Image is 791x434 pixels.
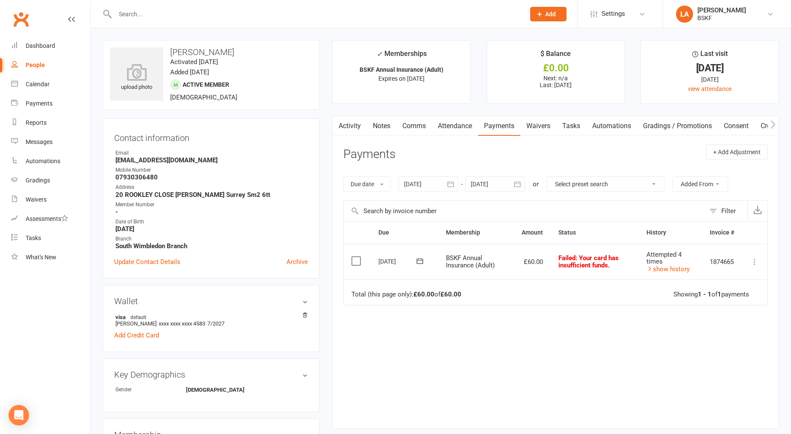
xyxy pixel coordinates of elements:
[11,209,90,229] a: Assessments
[26,254,56,261] div: What's New
[432,116,478,136] a: Attendance
[26,119,47,126] div: Reports
[114,330,159,340] a: Add Credit Card
[438,222,514,243] th: Membership
[533,179,539,189] div: or
[698,290,711,298] strong: 1 - 1
[115,183,308,191] div: Address
[11,56,90,75] a: People
[377,50,382,58] i: ✓
[26,42,55,49] div: Dashboard
[545,11,556,18] span: Add
[377,48,427,64] div: Memberships
[11,94,90,113] a: Payments
[11,190,90,209] a: Waivers
[183,81,229,88] span: Active member
[11,132,90,152] a: Messages
[586,116,637,136] a: Automations
[207,320,224,327] span: 7/2027
[115,156,308,164] strong: [EMAIL_ADDRESS][DOMAIN_NAME]
[360,66,443,73] strong: BSKF Annual Insurance (Adult)
[170,58,218,66] time: Activated [DATE]
[646,251,682,266] span: Attempted 4 times
[558,254,619,269] span: : Your card has insufficient funds.
[10,9,32,30] a: Clubworx
[11,152,90,171] a: Automations
[11,36,90,56] a: Dashboard
[110,47,312,57] h3: [PERSON_NAME]
[115,208,308,216] strong: -
[446,254,495,269] span: BSKF Annual Insurance (Adult)
[676,6,693,23] div: LA
[115,235,308,243] div: Branch
[718,116,755,136] a: Consent
[637,116,718,136] a: Gradings / Promotions
[11,171,90,190] a: Gradings
[702,244,742,280] td: 1874665
[114,130,308,143] h3: Contact information
[11,113,90,132] a: Reports
[413,290,434,298] strong: £60.00
[551,222,638,243] th: Status
[351,291,461,298] div: Total (this page only): of
[706,144,768,160] button: + Add Adjustment
[26,177,50,184] div: Gradings
[115,386,186,394] div: Gender
[371,222,438,243] th: Due
[186,387,245,393] strong: [DEMOGRAPHIC_DATA]
[114,296,308,306] h3: Wallet
[343,148,395,161] h3: Payments
[170,68,209,76] time: Added [DATE]
[115,314,304,320] strong: visa
[367,116,396,136] a: Notes
[649,75,771,84] div: [DATE]
[520,116,556,136] a: Waivers
[26,81,50,88] div: Calendar
[705,201,747,221] button: Filter
[702,222,742,243] th: Invoice #
[170,94,237,101] span: [DEMOGRAPHIC_DATA]
[514,244,551,280] td: £60.00
[343,176,391,192] button: Due date
[115,191,308,199] strong: 20 ROOKLEY CLOSE [PERSON_NAME] Surrey Sm2 6tt
[26,196,47,203] div: Waivers
[159,320,205,327] span: xxxx xxxx xxxx 4583
[717,290,721,298] strong: 1
[697,14,746,22] div: BSKF
[11,75,90,94] a: Calendar
[378,75,425,82] span: Expires on [DATE]
[26,62,45,68] div: People
[692,48,728,64] div: Last visit
[495,64,617,73] div: £0.00
[115,173,308,181] strong: 07930306480
[26,235,41,241] div: Tasks
[556,116,586,136] a: Tasks
[26,138,53,145] div: Messages
[440,290,461,298] strong: £60.00
[11,229,90,248] a: Tasks
[514,222,551,243] th: Amount
[114,312,308,328] li: [PERSON_NAME]
[688,85,732,92] a: view attendance
[115,149,308,157] div: Email
[721,206,736,216] div: Filter
[673,291,749,298] div: Showing of payments
[286,257,308,267] a: Archive
[115,201,308,209] div: Member Number
[115,225,308,233] strong: [DATE]
[26,158,60,164] div: Automations
[396,116,432,136] a: Comms
[602,4,625,23] span: Settings
[540,48,571,64] div: $ Balance
[11,248,90,267] a: What's New
[9,405,29,425] div: Open Intercom Messenger
[112,8,519,20] input: Search...
[26,100,53,107] div: Payments
[26,215,68,222] div: Assessments
[697,6,746,14] div: [PERSON_NAME]
[558,254,619,269] span: Failed
[333,116,367,136] a: Activity
[639,222,702,243] th: History
[649,64,771,73] div: [DATE]
[378,255,418,268] div: [DATE]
